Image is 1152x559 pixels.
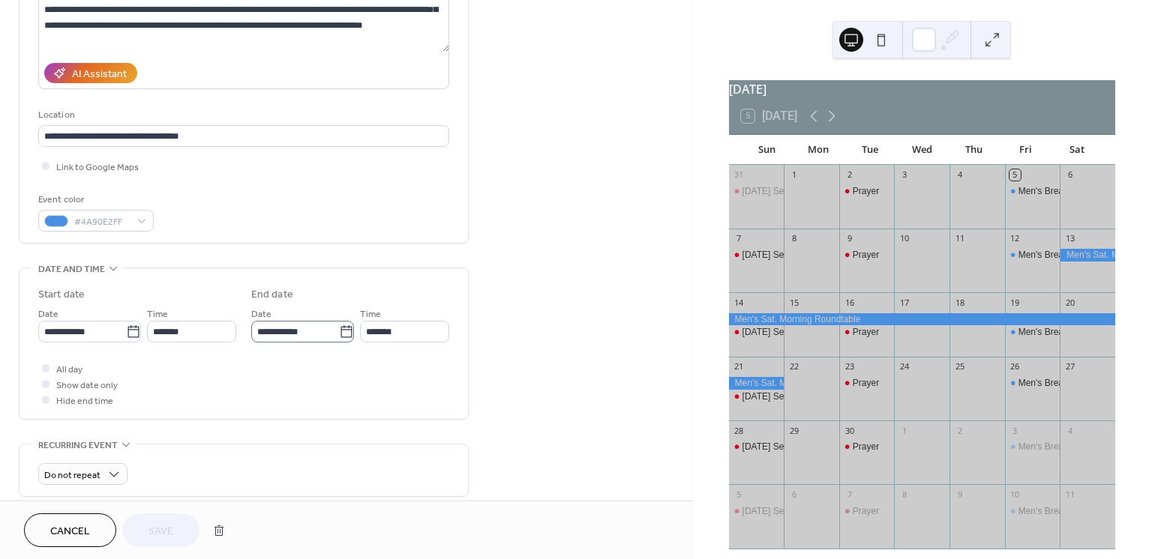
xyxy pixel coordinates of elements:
[1018,377,1083,390] div: Men's Breakfast
[56,378,118,393] span: Show date only
[793,135,844,165] div: Mon
[1064,297,1075,308] div: 20
[1064,425,1075,436] div: 4
[1005,185,1060,198] div: Men's Breakfast
[1018,505,1083,518] div: Men's Breakfast
[1005,326,1060,339] div: Men's Breakfast
[788,361,799,372] div: 22
[788,489,799,500] div: 6
[954,425,965,436] div: 2
[954,361,965,372] div: 25
[733,169,745,181] div: 31
[1064,489,1075,500] div: 11
[1000,135,1051,165] div: Fri
[898,361,910,372] div: 24
[1060,249,1115,262] div: Men's Sat. Morning Roundtable
[1064,361,1075,372] div: 27
[954,169,965,181] div: 4
[1009,489,1021,500] div: 10
[38,306,58,322] span: Date
[729,377,784,390] div: Men's Sat. Morning Roundtable
[1009,169,1021,181] div: 5
[251,306,271,322] span: Date
[733,361,745,372] div: 21
[844,297,855,308] div: 16
[729,441,784,453] div: Sunday Service
[839,326,895,339] div: Prayer
[742,185,803,198] div: [DATE] Service
[147,306,168,322] span: Time
[853,441,879,453] div: Prayer
[251,287,293,303] div: End date
[844,169,855,181] div: 2
[1018,326,1083,339] div: Men's Breakfast
[1009,297,1021,308] div: 19
[896,135,948,165] div: Wed
[1005,505,1060,518] div: Men's Breakfast
[898,169,910,181] div: 3
[898,425,910,436] div: 1
[729,249,784,262] div: Sunday Service
[954,233,965,244] div: 11
[1018,441,1083,453] div: Men's Breakfast
[839,249,895,262] div: Prayer
[948,135,1000,165] div: Thu
[733,297,745,308] div: 14
[56,393,113,409] span: Hide end time
[742,390,803,403] div: [DATE] Service
[853,185,879,198] div: Prayer
[1009,361,1021,372] div: 26
[844,489,855,500] div: 7
[839,441,895,453] div: Prayer
[742,326,803,339] div: [DATE] Service
[954,489,965,500] div: 9
[1064,233,1075,244] div: 13
[1064,169,1075,181] div: 6
[38,438,118,453] span: Recurring event
[38,262,105,277] span: Date and time
[729,505,784,518] div: Sunday Service
[38,107,446,123] div: Location
[1005,249,1060,262] div: Men's Breakfast
[44,467,100,484] span: Do not repeat
[72,67,127,82] div: AI Assistant
[1018,185,1083,198] div: Men's Breakfast
[74,214,130,230] span: #4A90E2FF
[1009,233,1021,244] div: 12
[1005,377,1060,390] div: Men's Breakfast
[853,377,879,390] div: Prayer
[788,297,799,308] div: 15
[1018,249,1083,262] div: Men's Breakfast
[844,425,855,436] div: 30
[38,287,85,303] div: Start date
[1005,441,1060,453] div: Men's Breakfast
[733,489,745,500] div: 5
[729,390,784,403] div: Sunday Service
[360,306,381,322] span: Time
[1051,135,1103,165] div: Sat
[839,377,895,390] div: Prayer
[788,233,799,244] div: 8
[742,505,803,518] div: [DATE] Service
[38,192,151,208] div: Event color
[844,233,855,244] div: 9
[898,233,910,244] div: 10
[50,524,90,540] span: Cancel
[1009,425,1021,436] div: 3
[44,63,137,83] button: AI Assistant
[729,185,784,198] div: Sunday Service
[788,425,799,436] div: 29
[742,441,803,453] div: [DATE] Service
[729,313,1115,326] div: Men's Sat. Morning Roundtable
[853,249,879,262] div: Prayer
[24,513,116,547] button: Cancel
[741,135,793,165] div: Sun
[742,249,803,262] div: [DATE] Service
[56,160,139,175] span: Link to Google Maps
[954,297,965,308] div: 18
[853,505,879,518] div: Prayer
[733,425,745,436] div: 28
[729,80,1115,98] div: [DATE]
[788,169,799,181] div: 1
